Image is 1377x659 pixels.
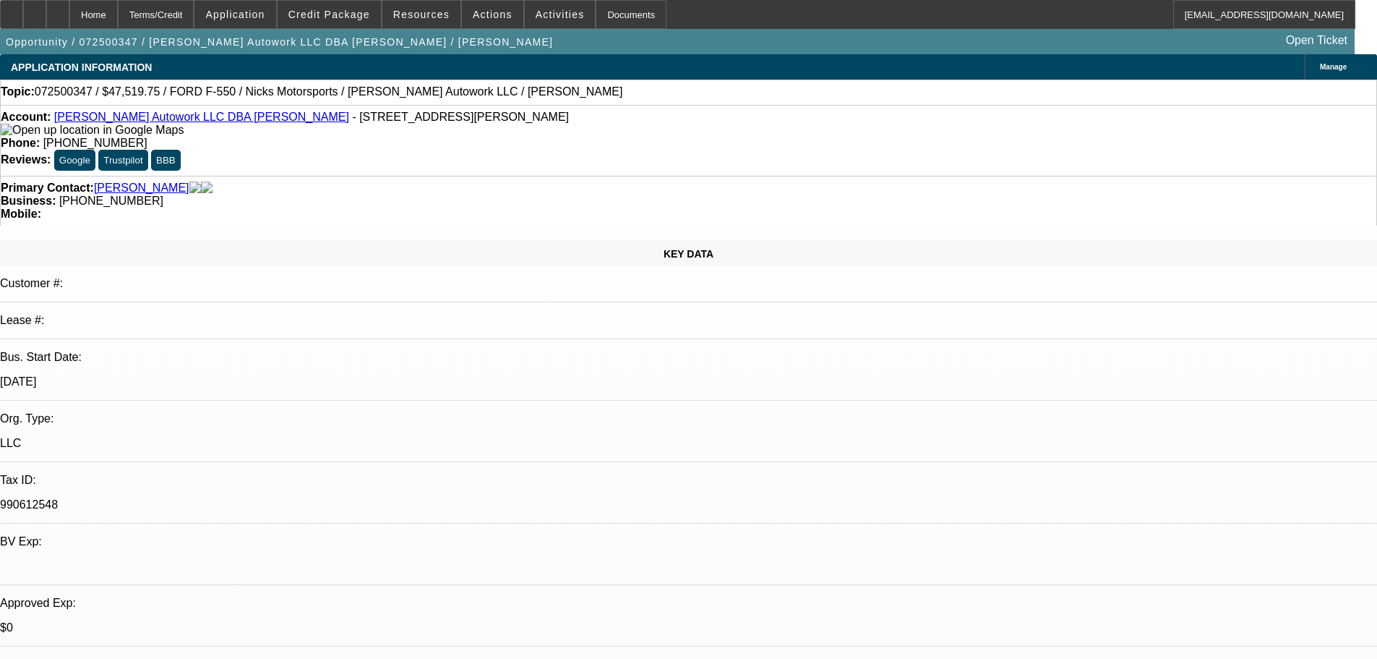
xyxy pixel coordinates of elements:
span: Credit Package [288,9,370,20]
span: Resources [393,9,450,20]
span: [PHONE_NUMBER] [43,137,147,149]
button: Trustpilot [98,150,147,171]
span: Opportunity / 072500347 / [PERSON_NAME] Autowork LLC DBA [PERSON_NAME] / [PERSON_NAME] [6,36,553,48]
button: BBB [151,150,181,171]
strong: Business: [1,195,56,207]
span: 072500347 / $47,519.75 / FORD F-550 / Nicks Motorsports / [PERSON_NAME] Autowork LLC / [PERSON_NAME] [35,85,623,98]
span: Manage [1320,63,1347,71]
strong: Mobile: [1,208,41,220]
span: APPLICATION INFORMATION [11,61,152,73]
span: Application [205,9,265,20]
button: Application [194,1,275,28]
a: Open Ticket [1280,28,1353,53]
span: KEY DATA [664,248,713,260]
strong: Account: [1,111,51,123]
strong: Topic: [1,85,35,98]
span: Activities [536,9,585,20]
img: Open up location in Google Maps [1,124,184,137]
a: View Google Maps [1,124,184,136]
button: Actions [462,1,523,28]
img: linkedin-icon.png [201,182,213,195]
span: - [STREET_ADDRESS][PERSON_NAME] [352,111,569,123]
button: Activities [525,1,596,28]
button: Resources [382,1,460,28]
span: [PHONE_NUMBER] [59,195,163,207]
a: [PERSON_NAME] [94,182,189,195]
button: Credit Package [278,1,381,28]
strong: Primary Contact: [1,182,94,195]
button: Google [54,150,95,171]
strong: Phone: [1,137,40,149]
strong: Reviews: [1,153,51,166]
img: facebook-icon.png [189,182,201,195]
a: [PERSON_NAME] Autowork LLC DBA [PERSON_NAME] [54,111,349,123]
span: Actions [473,9,512,20]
